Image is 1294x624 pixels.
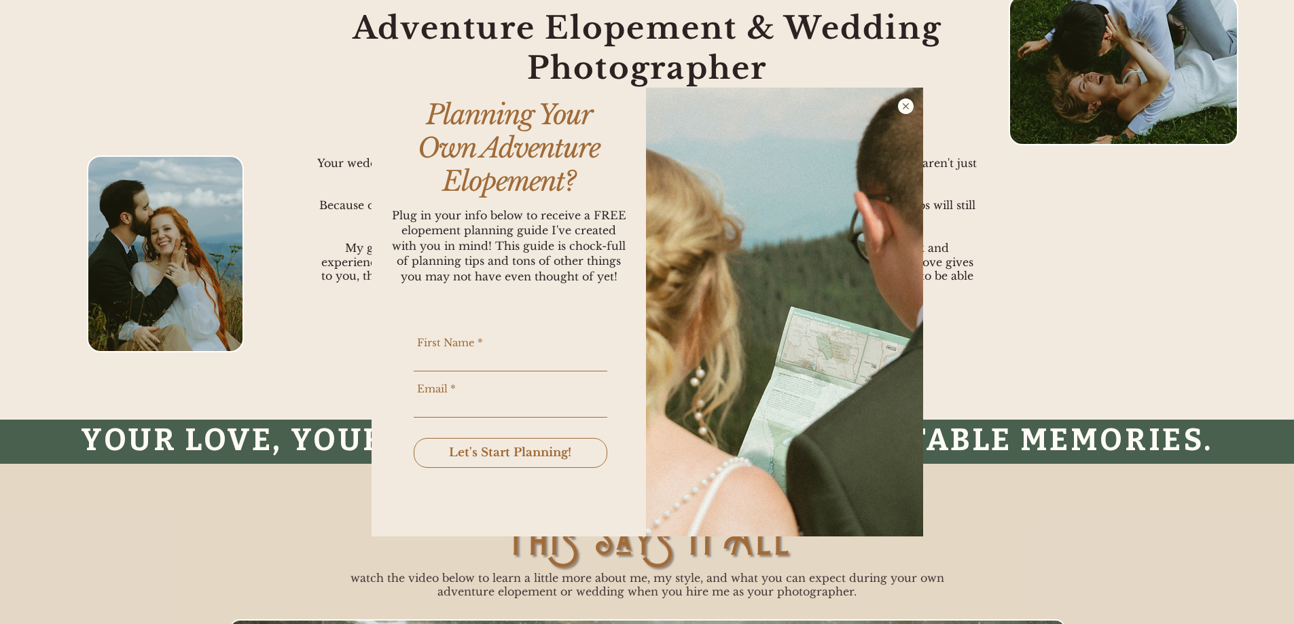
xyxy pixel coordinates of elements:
[392,208,626,283] span: Plug in your info below to receive a FREE elopement planning guide I've created with you in mind!...
[414,384,607,394] label: Email
[418,98,600,198] span: Planning Your Own Adventure Elopement?
[897,98,915,114] div: Back to site
[414,337,607,348] label: First Name
[414,438,607,468] button: Let's Start Planning!
[646,88,923,536] img: film-12.jpg
[449,445,571,461] span: Let's Start Planning!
